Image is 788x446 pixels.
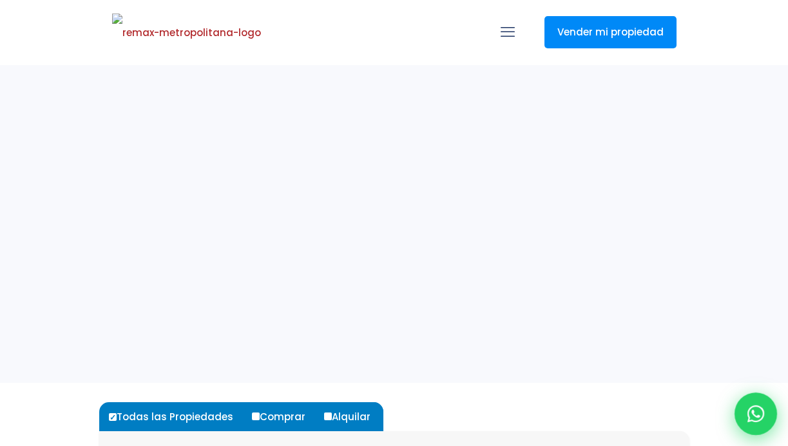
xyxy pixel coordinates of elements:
[109,413,117,421] input: Todas las Propiedades
[106,402,246,431] label: Todas las Propiedades
[324,412,332,420] input: Alquilar
[249,402,318,431] label: Comprar
[497,21,519,43] a: mobile menu
[252,412,260,420] input: Comprar
[321,402,383,431] label: Alquilar
[544,16,677,48] a: Vender mi propiedad
[112,14,261,52] img: remax-metropolitana-logo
